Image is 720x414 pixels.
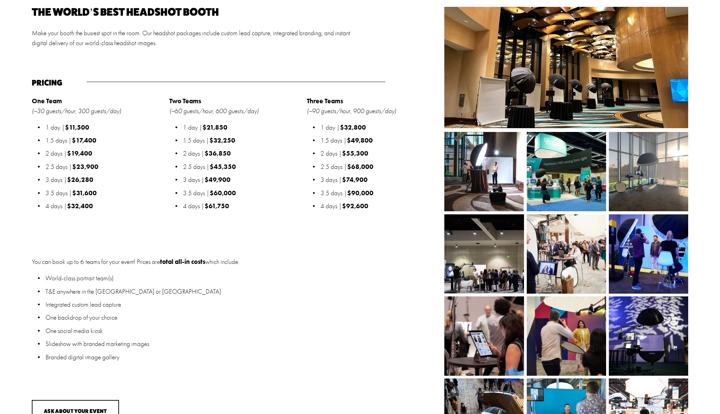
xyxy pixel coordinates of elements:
strong: $36,850 [205,149,231,157]
p: 2 days | [45,149,166,159]
em: (~30 guests/hour, 300 guests/day) [32,107,121,115]
p: Branded digital image gallery [45,352,441,362]
p: Slideshow with branded marketing images [45,339,441,349]
strong: $49,900 [205,176,231,184]
p: 3.5 days | [183,188,303,198]
p: T&E anywhere in the [GEOGRAPHIC_DATA] or [GEOGRAPHIC_DATA] [45,287,441,297]
p: 1.5 days | [183,136,303,146]
h2: The world’s best headshot booth [32,7,358,17]
p: You can book up to 6 teams for your event! Prices are which include: [32,257,441,267]
p: 2 days | [320,149,441,159]
strong: $92,600 [342,202,368,210]
p: 1.5 days | [320,136,441,146]
strong: $60,000 [210,189,236,197]
strong: $45,350 [210,163,236,171]
strong: $68,000 [347,163,374,171]
p: 3 days | [183,175,303,185]
p: 3.5 days | [320,188,441,198]
p: Make your booth the busiest spot in the room. Our headshot packages include custom lead capture, ... [32,28,358,48]
em: (~90 guests/hour, 900 guests/day) [307,107,396,115]
img: 23-08-21_TDP_BTS_017.jpg [429,296,539,376]
strong: $32,400 [67,202,93,210]
p: 2 days | [183,149,303,159]
p: 4 days | [45,201,166,211]
p: 1 day | [183,123,303,133]
p: 1.5 days | [45,136,166,146]
h4: Pricing [32,79,83,87]
p: 1 day | [45,123,166,133]
strong: $49,800 [347,136,373,144]
strong: $32,250 [209,136,235,144]
strong: $32,800 [340,123,366,131]
img: 22-06-23_TwoDudesBTS_295.jpg [497,296,618,376]
img: 271495247_508108323859408_6411661946869337369_n.jpg [609,276,688,376]
strong: $90,000 [347,189,374,197]
strong: $11,500 [65,123,89,131]
strong: $21,850 [202,123,227,131]
img: image0.jpeg [582,132,688,211]
p: World-class portrait team(s) [45,273,441,283]
strong: Three Teams [307,97,343,105]
strong: One Team [32,97,62,105]
p: 2.5 days | [320,162,441,172]
strong: all-in costs [175,258,205,266]
strong: $31,600 [72,189,97,197]
p: Integrated custom lead capture [45,300,441,310]
strong: Two Teams [169,97,201,105]
img: 23-05-18_TDP_BTS_0017.jpg [573,214,692,294]
strong: total [160,258,173,266]
p: 1 day | [320,123,441,133]
img: _FP_2412.jpg [506,132,625,211]
p: 3 days | [45,175,166,185]
strong: $61,750 [205,202,229,210]
strong: $26,280 [67,176,93,184]
p: 2.5 days | [45,162,166,172]
em: (~60 guests/hour, 600 guests/day) [169,107,259,115]
strong: $74,900 [342,176,368,184]
p: 4 days | [183,201,303,211]
img: BIO_Backpack.jpg [444,214,556,294]
p: 4 days | [320,201,441,211]
strong: $23,900 [72,163,99,171]
p: 3 days | [320,175,441,185]
p: 3.5 days | [45,188,166,198]
strong: $55,300 [342,149,368,157]
p: One social media kiosk [45,326,441,336]
img: Nashville HDC-3.jpg [444,132,524,211]
img: 22-11-16_TDP_BTS_021.jpg [507,214,626,294]
strong: $17,400 [72,136,96,144]
p: 2.5 days | [183,162,303,172]
p: One backdrop of your choice [45,313,441,323]
strong: $19,400 [67,149,92,157]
